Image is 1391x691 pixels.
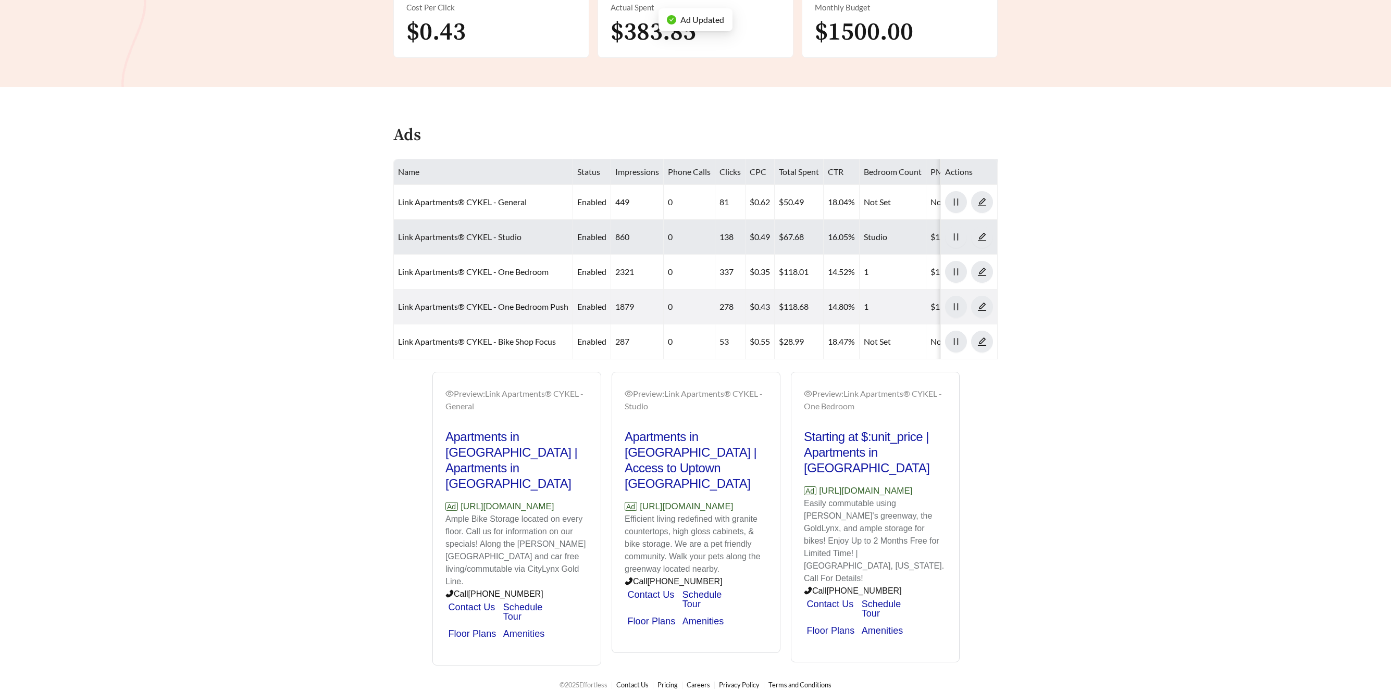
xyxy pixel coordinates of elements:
div: Preview: Link Apartments® CYKEL - One Bedroom [804,387,947,412]
div: Monthly Budget [815,2,985,14]
a: Floor Plans [806,625,854,636]
span: eye [445,390,454,398]
button: edit [971,226,993,248]
span: CTR [828,167,843,177]
td: 18.04% [824,185,860,220]
span: pause [946,232,966,242]
td: 449 [611,185,664,220]
button: pause [945,261,967,283]
span: enabled [577,336,606,346]
th: Actions [941,159,998,185]
p: Efficient living redefined with granite countertops, high gloss cabinets, & bike storage. We are ... [625,513,767,575]
td: 0 [664,220,715,255]
td: $1300 [926,255,1020,290]
a: Contact Us [627,589,674,600]
span: edit [972,302,992,311]
td: Studio [860,220,926,255]
a: Contact Us [806,599,853,609]
td: 18.47% [824,324,860,359]
span: edit [972,267,992,277]
th: Clicks [715,159,746,185]
p: Easily commutable using [PERSON_NAME]'s greenway, the GoldLynx, and ample storage for bikes! Enjo... [804,497,947,585]
a: Link Apartments® CYKEL - Studio [398,232,521,242]
button: pause [945,226,967,248]
button: pause [945,331,967,353]
a: Contact Us [448,602,495,612]
span: edit [972,197,992,207]
td: 0 [664,185,715,220]
h2: Starting at $:unit_price | Apartments in [GEOGRAPHIC_DATA] [804,429,947,476]
th: Total Spent [775,159,824,185]
td: $118.01 [775,255,824,290]
a: edit [971,336,993,346]
h4: Ads [393,127,421,145]
a: edit [971,232,993,242]
button: pause [945,191,967,213]
span: Ad [625,502,637,511]
td: $1209 [926,220,1020,255]
a: Pricing [657,681,678,689]
td: $1300 [926,290,1020,324]
span: © 2025 Effortless [560,681,607,689]
td: 81 [715,185,746,220]
a: edit [971,267,993,277]
td: 2321 [611,255,664,290]
a: Link Apartments® CYKEL - One Bedroom Push [398,301,568,311]
td: Not Set [926,324,1020,359]
a: Privacy Policy [719,681,760,689]
p: [URL][DOMAIN_NAME] [625,500,767,513]
td: 287 [611,324,664,359]
p: Call [PHONE_NUMBER] [445,588,588,600]
span: pause [946,197,966,207]
span: edit [972,337,992,346]
p: Call [PHONE_NUMBER] [804,585,947,597]
td: 1 [860,255,926,290]
a: Floor Plans [448,629,496,639]
td: 1 [860,290,926,324]
span: CPC [750,167,766,177]
a: Link Apartments® CYKEL - One Bedroom [398,267,549,277]
th: Name [394,159,573,185]
span: Ad [804,486,816,495]
td: $67.68 [775,220,824,255]
td: 1879 [611,290,664,324]
span: check-circle [667,15,676,24]
div: Preview: Link Apartments® CYKEL - Studio [625,387,767,412]
a: Amenities [862,625,903,636]
a: Amenities [503,629,545,639]
td: Not Set [926,185,1020,220]
h2: Apartments in [GEOGRAPHIC_DATA] | Access to Uptown [GEOGRAPHIC_DATA] [625,429,767,492]
span: enabled [577,232,606,242]
span: eye [804,390,812,398]
button: edit [971,331,993,353]
span: pause [946,267,966,277]
p: [URL][DOMAIN_NAME] [445,500,588,513]
a: Terms and Conditions [768,681,831,689]
td: $28.99 [775,324,824,359]
td: 0 [664,290,715,324]
div: Preview: Link Apartments® CYKEL - General [445,387,588,412]
button: edit [971,296,993,318]
button: pause [945,296,967,318]
span: $0.43 [406,17,466,48]
div: Actual Spent [611,2,780,14]
td: $50.49 [775,185,824,220]
a: Schedule Tour [862,599,901,619]
h2: Apartments in [GEOGRAPHIC_DATA] | Apartments in [GEOGRAPHIC_DATA] [445,429,588,492]
td: 860 [611,220,664,255]
td: 16.05% [824,220,860,255]
a: Floor Plans [627,616,675,626]
th: Impressions [611,159,664,185]
span: phone [625,577,633,585]
td: $0.43 [746,290,775,324]
th: Bedroom Count [860,159,926,185]
a: Careers [687,681,710,689]
span: $383.85 [611,17,696,48]
p: Ample Bike Storage located on every floor. Call us for information on our specials! Along the [PE... [445,513,588,588]
a: Link Apartments® CYKEL - General [398,197,527,207]
a: edit [971,301,993,311]
td: 14.80% [824,290,860,324]
button: edit [971,261,993,283]
span: $1500.00 [815,17,913,48]
td: $0.55 [746,324,775,359]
